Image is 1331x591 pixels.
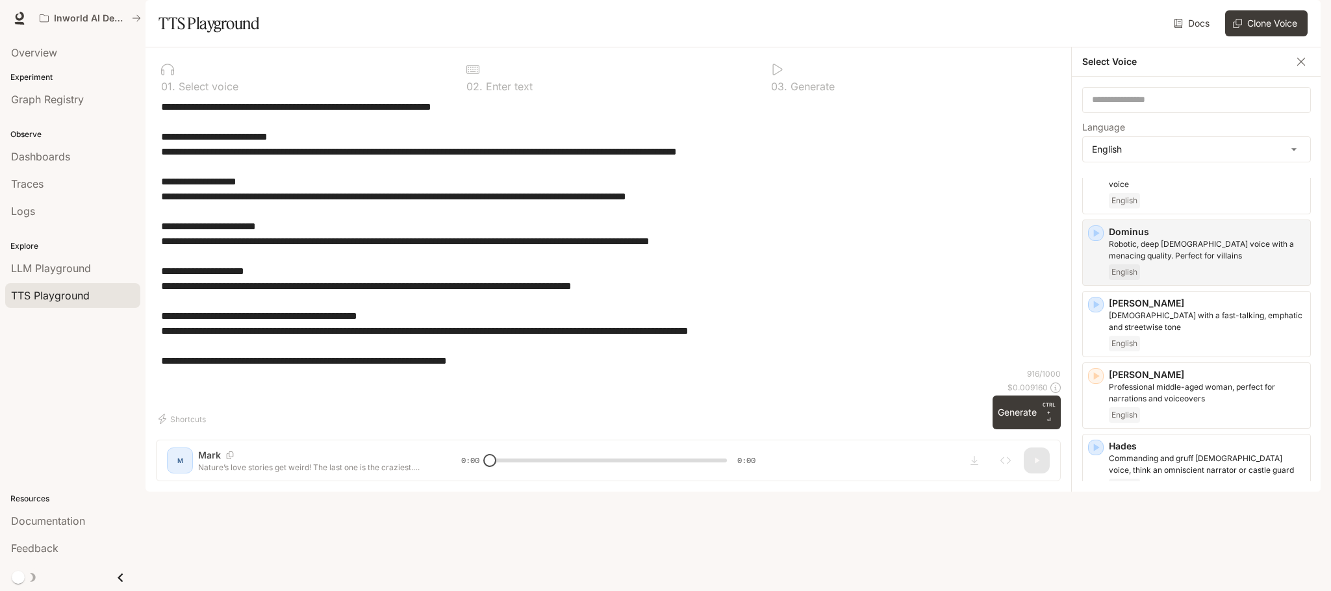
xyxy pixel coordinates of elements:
span: English [1109,193,1140,208]
p: ⏎ [1042,401,1056,424]
p: 916 / 1000 [1027,368,1061,379]
span: English [1109,407,1140,423]
p: Inworld AI Demos [54,13,127,24]
p: 0 3 . [771,81,787,92]
p: Language [1082,123,1125,132]
button: All workspaces [34,5,147,31]
a: Docs [1171,10,1215,36]
button: Clone Voice [1225,10,1308,36]
span: English [1109,479,1140,494]
p: Male with a fast-talking, emphatic and streetwise tone [1109,310,1305,333]
span: English [1109,336,1140,351]
button: Shortcuts [156,409,211,429]
p: Commanding and gruff male voice, think an omniscient narrator or castle guard [1109,453,1305,476]
p: Hades [1109,440,1305,453]
p: 0 1 . [161,81,175,92]
div: English [1083,137,1310,162]
p: Dominus [1109,225,1305,238]
p: [PERSON_NAME] [1109,368,1305,381]
p: 0 2 . [466,81,483,92]
p: Middle-aged man with a smooth, calm and friendly voice [1109,167,1305,190]
p: [PERSON_NAME] [1109,297,1305,310]
h1: TTS Playground [158,10,259,36]
span: English [1109,264,1140,280]
p: CTRL + [1042,401,1056,416]
p: Select voice [175,81,238,92]
p: Enter text [483,81,533,92]
p: Robotic, deep male voice with a menacing quality. Perfect for villains [1109,238,1305,262]
button: GenerateCTRL +⏎ [993,396,1061,429]
p: Professional middle-aged woman, perfect for narrations and voiceovers [1109,381,1305,405]
p: $ 0.009160 [1008,382,1048,393]
p: Generate [787,81,835,92]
